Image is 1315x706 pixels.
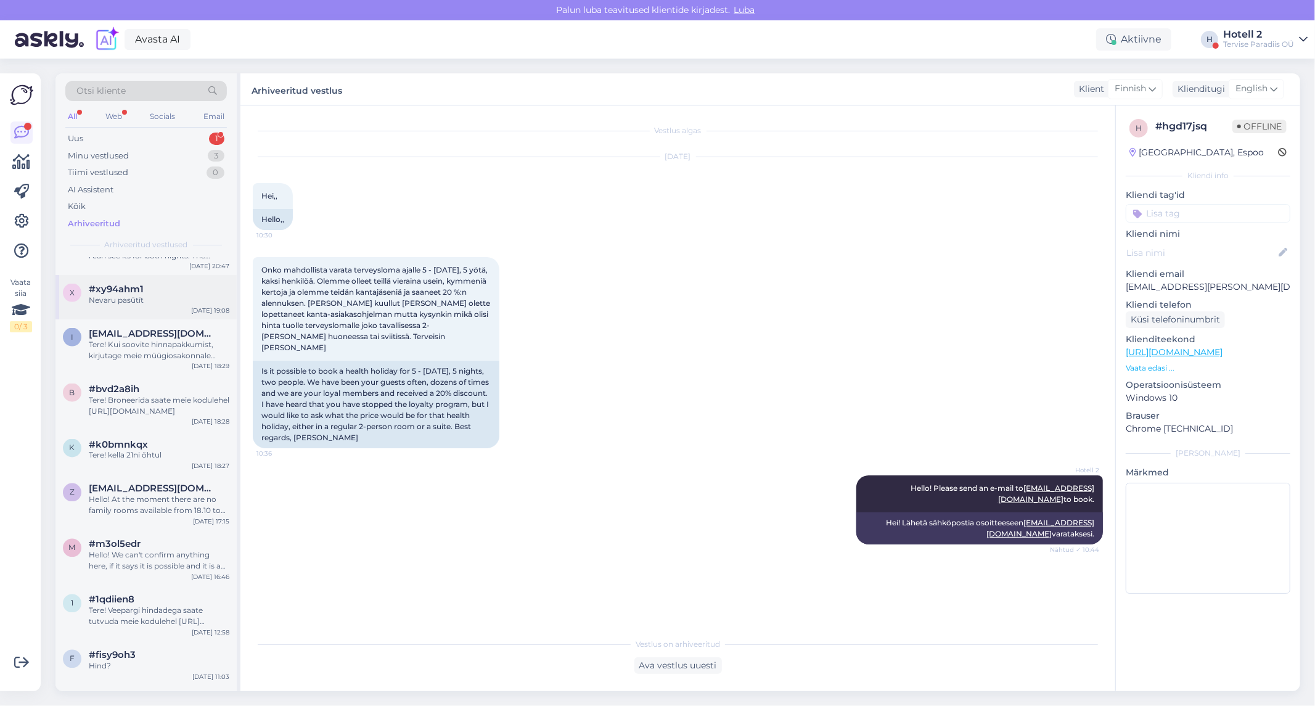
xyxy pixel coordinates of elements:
p: Kliendi telefon [1126,298,1290,311]
div: H [1201,31,1218,48]
div: Tiimi vestlused [68,166,128,179]
div: Hotell 2 [1223,30,1294,39]
p: Kliendi tag'id [1126,189,1290,202]
div: Aktiivne [1096,28,1171,51]
div: [DATE] 12:58 [192,628,229,637]
div: [DATE] 17:15 [193,517,229,526]
span: z [70,488,75,497]
span: #k0bmnkqx [89,439,148,450]
input: Lisa nimi [1126,246,1276,260]
p: Vaata edasi ... [1126,363,1290,374]
span: #fisy9oh3 [89,650,136,661]
div: Minu vestlused [68,150,129,162]
span: Hotell 2 [1053,466,1099,475]
div: All [65,109,80,125]
div: Tervise Paradiis OÜ [1223,39,1294,49]
div: 1 [209,133,224,145]
div: [DATE] 20:47 [189,261,229,271]
span: m [69,543,76,552]
span: Hello! Please send an e-mail to to book. [911,483,1094,504]
div: AI Assistent [68,184,113,196]
span: Luba [731,4,759,15]
span: English [1235,82,1268,96]
p: Kliendi email [1126,268,1290,281]
div: [DATE] 18:27 [192,461,229,470]
div: Ava vestlus uuesti [634,657,722,674]
span: Nähtud ✓ 10:44 [1050,545,1099,554]
p: [EMAIL_ADDRESS][PERSON_NAME][DOMAIN_NAME] [1126,281,1290,293]
img: explore-ai [94,27,120,52]
a: [EMAIL_ADDRESS][DOMAIN_NAME] [998,483,1094,504]
span: Otsi kliente [76,84,126,97]
div: Klient [1074,83,1104,96]
a: Hotell 2Tervise Paradiis OÜ [1223,30,1308,49]
div: Arhiveeritud [68,218,120,230]
div: Küsi telefoninumbrit [1126,311,1225,328]
div: Klienditugi [1173,83,1225,96]
span: #xy94ahm1 [89,284,144,295]
label: Arhiveeritud vestlus [252,81,342,97]
div: Hello! At the moment there are no family rooms available from 18.10 to 19.10 [89,495,229,517]
div: Tere! Kui soovite hinnapakkumist, kirjutage meie müügiosakonnale [EMAIL_ADDRESS][DOMAIN_NAME] [89,339,229,361]
p: Kliendi nimi [1126,228,1290,240]
div: Tere! Veepargi hindadega saate tutvuda meie kodulehel [URL][DOMAIN_NAME] [89,605,229,628]
div: Hei! Lähetä sähköpostia osoitteeseen varataksesi. [856,512,1103,544]
div: # hgd17jsq [1155,119,1232,134]
p: Windows 10 [1126,392,1290,404]
span: x [70,288,75,297]
span: i [71,332,73,342]
p: Klienditeekond [1126,333,1290,346]
div: Tere! kella 21ni õhtul [89,450,229,461]
div: [DATE] 18:29 [192,361,229,371]
div: Nevaru pasūtīt [89,295,229,306]
div: 0 / 3 [10,321,32,332]
div: Is it possible to book a health holiday for 5 - [DATE], 5 nights, two people. We have been your g... [253,361,499,448]
span: zalitemadara@gmail.com [89,483,217,495]
div: Kõik [68,200,86,213]
div: Hello! We can't confirm anything here, if it says it is possible and it is a safe site, then You ... [89,550,229,572]
span: Offline [1232,120,1287,133]
div: [DATE] 16:46 [191,572,229,581]
div: Socials [147,109,178,125]
span: irina.kablukova.001@mail.ee [89,328,217,339]
div: [PERSON_NAME] [1126,448,1290,459]
div: [DATE] [253,151,1103,162]
div: Tere! Broneerida saate meie kodulehel [URL][DOMAIN_NAME] [89,395,229,417]
span: h [1136,123,1142,133]
div: [DATE] 18:28 [192,417,229,426]
div: [DATE] 19:08 [191,306,229,315]
span: 1 [71,599,73,608]
a: [EMAIL_ADDRESS][DOMAIN_NAME] [986,518,1094,538]
div: Kliendi info [1126,170,1290,181]
div: 0 [207,166,224,179]
div: Hello,, [253,209,293,230]
span: Onko mahdollista varata terveysloma ajalle 5 - [DATE], 5 yötä, kaksi henkilöä. Olemme olleet teil... [261,265,492,352]
img: Askly Logo [10,83,33,107]
span: Hei,, [261,191,277,200]
a: [URL][DOMAIN_NAME] [1126,347,1223,358]
p: Brauser [1126,409,1290,422]
span: #1qdiien8 [89,594,134,605]
span: 10:30 [256,231,303,240]
p: Operatsioonisüsteem [1126,379,1290,392]
input: Lisa tag [1126,204,1290,223]
p: Märkmed [1126,466,1290,479]
span: Finnish [1115,82,1146,96]
span: b [70,388,75,397]
span: Vestlus on arhiveeritud [636,639,720,650]
p: Chrome [TECHNICAL_ID] [1126,422,1290,435]
span: #m3ol5edr [89,539,141,550]
div: [GEOGRAPHIC_DATA], Espoo [1129,146,1264,159]
a: Avasta AI [125,29,190,50]
span: Arhiveeritud vestlused [105,239,188,250]
div: Web [103,109,125,125]
div: Uus [68,133,83,145]
div: [DATE] 11:03 [192,672,229,681]
span: f [70,654,75,663]
span: #bvd2a8ih [89,384,139,395]
span: 10:36 [256,449,303,458]
div: Email [201,109,227,125]
div: 3 [208,150,224,162]
div: Hind? [89,661,229,672]
span: k [70,443,75,453]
